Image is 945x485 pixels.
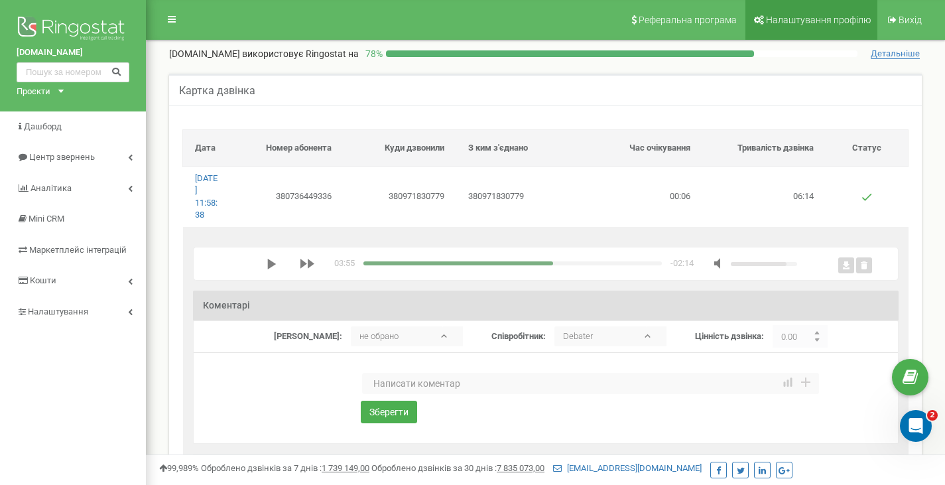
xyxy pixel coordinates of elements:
[647,326,666,346] b: ▾
[28,307,88,316] span: Налаштування
[871,48,920,59] span: Детальніше
[17,13,129,46] img: Ringostat logo
[195,173,218,220] a: [DATE] 11:58:38
[580,167,703,227] td: 00:06
[927,410,938,421] span: 2
[766,15,871,25] span: Налаштування профілю
[24,121,62,131] span: Дашборд
[456,130,580,167] th: З ким з'єднано
[17,46,129,59] a: [DOMAIN_NAME]
[443,326,463,346] b: ▾
[242,48,359,59] span: використовує Ringostat на
[456,167,580,227] td: 380971830779
[554,326,647,346] p: Debater
[371,463,544,473] span: Оброблено дзвінків за 30 днів :
[201,463,369,473] span: Оброблено дзвінків за 7 днів :
[30,275,56,285] span: Кошти
[702,130,826,167] th: Тривалість дзвінка
[274,330,342,343] label: [PERSON_NAME]:
[230,130,343,167] th: Номер абонента
[193,291,899,320] h3: Коментарі
[159,463,199,473] span: 99,989%
[491,330,546,343] label: Співробітник:
[169,47,359,60] p: [DOMAIN_NAME]
[670,257,694,270] div: duration
[861,192,872,202] img: Успішний
[359,47,386,60] p: 78 %
[230,167,343,227] td: 380736449336
[639,15,737,25] span: Реферальна програма
[17,86,50,98] div: Проєкти
[334,257,355,270] div: time
[344,130,456,167] th: Куди дзвонили
[702,167,826,227] td: 06:14
[351,326,443,346] p: не обрано
[553,463,702,473] a: [EMAIL_ADDRESS][DOMAIN_NAME]
[900,410,932,442] iframe: Intercom live chat
[344,167,456,227] td: 380971830779
[17,62,129,82] input: Пошук за номером
[899,15,922,25] span: Вихід
[179,85,255,97] h5: Картка дзвінка
[267,257,797,270] div: media player
[29,214,64,224] span: Mini CRM
[29,245,127,255] span: Маркетплейс інтеграцій
[29,152,95,162] span: Центр звернень
[497,463,544,473] u: 7 835 073,00
[183,130,231,167] th: Дата
[31,183,72,193] span: Аналiтика
[361,401,417,423] button: Зберегти
[580,130,703,167] th: Час очікування
[826,130,909,167] th: Статус
[695,330,764,343] label: Цінність дзвінка:
[322,463,369,473] u: 1 739 149,00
